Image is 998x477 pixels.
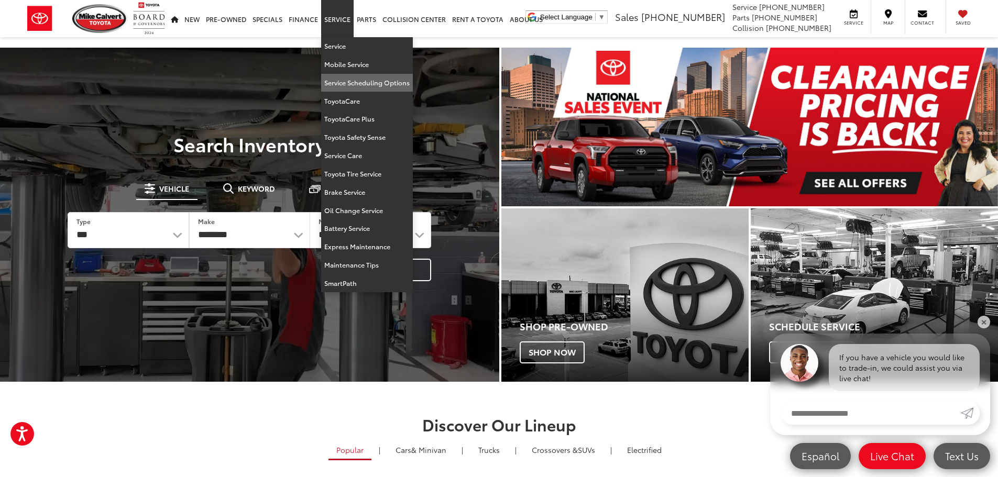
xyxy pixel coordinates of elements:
[76,217,91,226] label: Type
[512,445,519,455] li: |
[865,449,919,462] span: Live Chat
[615,10,639,24] span: Sales
[411,445,446,455] span: & Minivan
[751,208,998,382] div: Toyota
[159,185,189,192] span: Vehicle
[732,2,757,12] span: Service
[72,4,128,33] img: Mike Calvert Toyota
[321,56,413,74] a: Mobile Service
[319,217,338,226] label: Model
[781,344,818,382] img: Agent profile photo
[321,110,413,128] a: ToyotaCare Plus
[130,416,869,433] h2: Discover Our Lineup
[940,449,984,462] span: Text Us
[619,441,670,459] a: Electrified
[759,2,825,12] span: [PHONE_NUMBER]
[876,19,900,26] span: Map
[951,19,974,26] span: Saved
[540,13,593,21] span: Select Language
[790,443,851,469] a: Español
[911,19,934,26] span: Contact
[829,344,980,391] div: If you have a vehicle you would like to trade-in, we could assist you via live chat!
[321,183,413,202] a: Brake Service
[321,128,413,147] a: Toyota Safety Sense
[766,23,831,33] span: [PHONE_NUMBER]
[540,13,605,21] a: Select Language​
[598,13,605,21] span: ▼
[524,441,603,459] a: SUVs
[520,341,585,363] span: Shop Now
[198,217,215,226] label: Make
[321,74,413,92] a: Service Scheduling Options
[459,445,466,455] li: |
[470,441,508,459] a: Trucks
[859,443,926,469] a: Live Chat
[781,402,961,425] input: Enter your message
[732,23,764,33] span: Collision
[376,445,383,455] li: |
[769,321,998,332] h4: Schedule Service
[321,37,413,56] a: Service
[44,134,455,154] h3: Search Inventory
[934,443,990,469] a: Text Us
[321,238,413,256] a: Express Maintenance
[388,441,454,459] a: Cars
[321,256,413,274] a: Maintenance Tips
[328,441,371,460] a: Popular
[961,402,980,425] a: Submit
[751,208,998,382] a: Schedule Service Schedule Now
[608,445,615,455] li: |
[321,219,413,238] a: Battery Service
[842,19,865,26] span: Service
[319,259,361,281] button: Reset
[732,12,750,23] span: Parts
[321,274,413,292] a: SmartPath
[501,208,749,382] div: Toyota
[321,202,413,220] a: Oil Change Service
[796,449,845,462] span: Español
[532,445,578,455] span: Crossovers &
[321,165,413,183] a: Toyota Tire Service
[321,147,413,165] a: Service Care
[238,185,275,192] span: Keyword
[501,208,749,382] a: Shop Pre-Owned Shop Now
[641,10,725,24] span: [PHONE_NUMBER]
[321,92,413,110] a: ToyotaCare
[520,321,749,332] h4: Shop Pre-Owned
[595,13,596,21] span: ​
[769,341,854,363] span: Schedule Now
[752,12,817,23] span: [PHONE_NUMBER]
